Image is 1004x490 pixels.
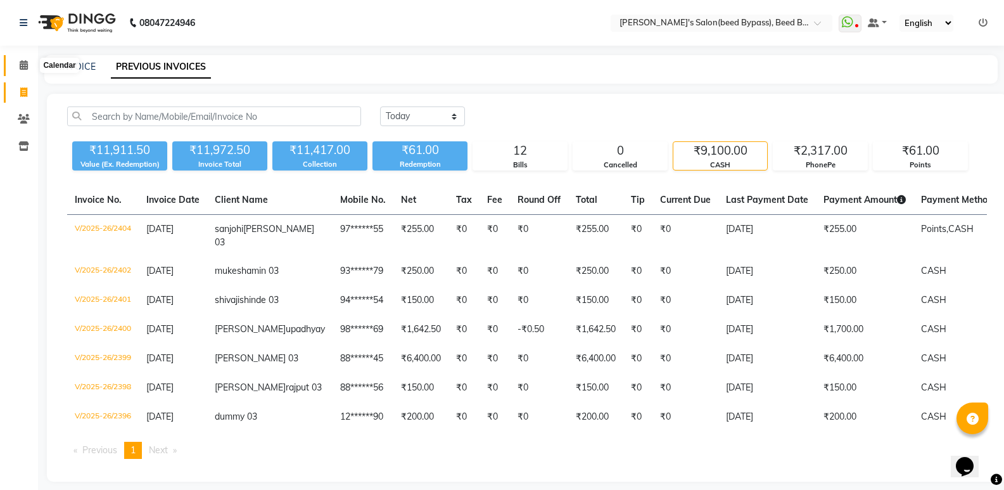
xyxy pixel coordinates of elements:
div: ₹2,317.00 [773,142,867,160]
td: [DATE] [718,373,816,403]
span: dummy 03 [215,411,257,422]
span: [DATE] [146,223,174,235]
div: Calendar [40,58,79,73]
td: ₹0 [510,215,568,257]
td: ₹0 [448,344,480,373]
span: Previous [82,444,117,456]
span: amin 03 [246,265,279,276]
td: ₹0 [480,286,510,315]
td: ₹0 [480,344,510,373]
div: ₹9,100.00 [673,142,767,160]
div: PhonePe [773,160,867,171]
td: ₹1,700.00 [816,315,913,344]
td: ₹0 [652,215,718,257]
td: ₹150.00 [568,373,623,403]
span: CASH [921,323,946,335]
div: Invoice Total [172,159,267,170]
td: [DATE] [718,215,816,257]
td: V/2025-26/2399 [67,344,139,373]
td: ₹0 [510,344,568,373]
td: [DATE] [718,403,816,432]
div: Redemption [372,159,467,170]
td: ₹6,400.00 [393,344,448,373]
span: [DATE] [146,382,174,393]
td: ₹250.00 [816,257,913,286]
span: Next [149,444,168,456]
span: Tip [631,194,645,205]
a: PREVIOUS INVOICES [111,56,211,79]
td: ₹150.00 [816,373,913,403]
td: ₹0 [510,257,568,286]
td: [DATE] [718,286,816,315]
td: [DATE] [718,315,816,344]
div: Cancelled [573,160,667,171]
span: [PERSON_NAME] 03 [215,352,298,364]
div: ₹61.00 [874,142,967,160]
span: [DATE] [146,352,174,364]
td: ₹0 [448,315,480,344]
td: V/2025-26/2401 [67,286,139,315]
td: ₹0 [448,257,480,286]
span: Client Name [215,194,268,205]
td: V/2025-26/2400 [67,315,139,344]
td: ₹0 [448,403,480,432]
b: 08047224946 [139,5,195,41]
td: ₹1,642.50 [393,315,448,344]
span: shivaji [215,294,239,306]
span: Net [401,194,416,205]
td: ₹0 [480,373,510,403]
td: ₹0 [652,257,718,286]
div: ₹61.00 [372,141,467,159]
td: [DATE] [718,344,816,373]
td: ₹0 [448,286,480,315]
td: V/2025-26/2404 [67,215,139,257]
td: ₹0 [652,373,718,403]
span: Tax [456,194,472,205]
td: ₹0 [623,373,652,403]
span: sanjohi [215,223,243,235]
span: [DATE] [146,265,174,276]
td: [DATE] [718,257,816,286]
td: ₹0 [510,403,568,432]
td: ₹0 [623,215,652,257]
span: Mobile No. [340,194,386,205]
div: Value (Ex. Redemption) [72,159,167,170]
div: ₹11,911.50 [72,141,167,159]
td: ₹0 [480,315,510,344]
div: ₹11,972.50 [172,141,267,159]
td: ₹0 [652,286,718,315]
td: ₹0 [623,286,652,315]
td: ₹255.00 [568,215,623,257]
span: Payment Amount [823,194,906,205]
nav: Pagination [67,442,987,459]
span: [DATE] [146,323,174,335]
td: ₹0 [448,215,480,257]
td: ₹1,642.50 [568,315,623,344]
span: Points, [921,223,948,235]
span: Last Payment Date [726,194,808,205]
span: rajput 03 [286,382,322,393]
span: Invoice No. [75,194,122,205]
td: -₹0.50 [510,315,568,344]
span: 1 [130,444,136,456]
td: ₹0 [652,315,718,344]
td: ₹6,400.00 [816,344,913,373]
span: mukesh [215,265,246,276]
td: ₹200.00 [393,403,448,432]
span: CASH [921,382,946,393]
td: ₹0 [623,315,652,344]
div: Collection [272,159,367,170]
span: shinde 03 [239,294,279,306]
td: ₹6,400.00 [568,344,623,373]
span: Total [576,194,597,205]
td: ₹0 [448,373,480,403]
span: CASH [921,411,946,422]
td: ₹0 [623,403,652,432]
div: Points [874,160,967,171]
td: ₹255.00 [393,215,448,257]
input: Search by Name/Mobile/Email/Invoice No [67,106,361,126]
td: ₹0 [480,257,510,286]
td: ₹0 [623,257,652,286]
span: CASH [948,223,974,235]
div: 0 [573,142,667,160]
